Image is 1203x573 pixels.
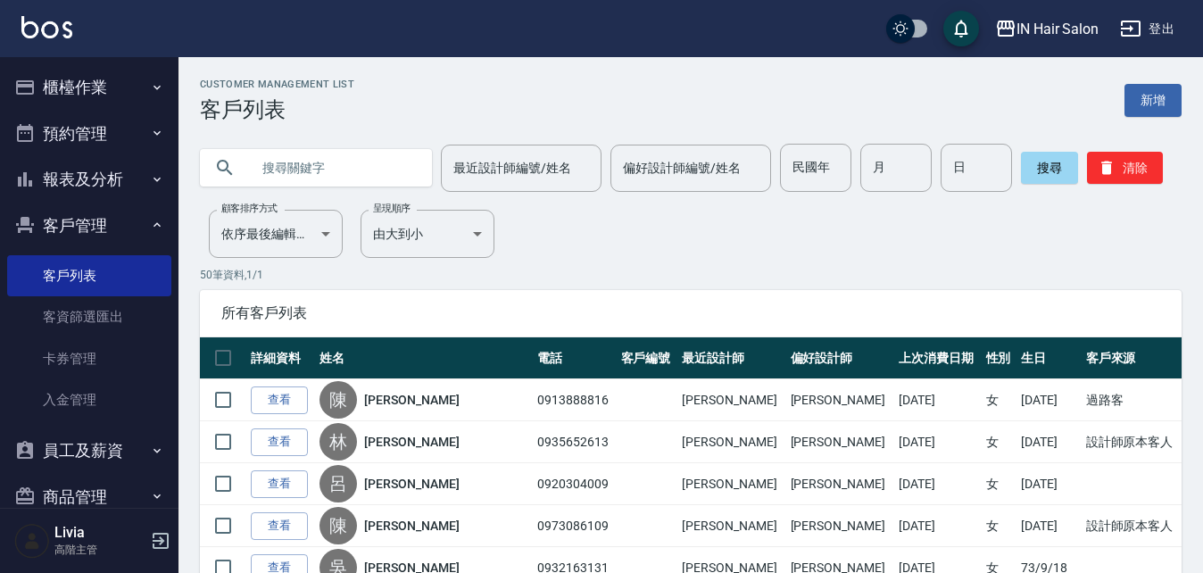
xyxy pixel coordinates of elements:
[319,465,357,502] div: 呂
[786,463,894,505] td: [PERSON_NAME]
[251,386,308,414] a: 查看
[786,505,894,547] td: [PERSON_NAME]
[1082,379,1182,421] td: 過路客
[7,296,171,337] a: 客資篩選匯出
[319,423,357,461] div: 林
[1016,421,1082,463] td: [DATE]
[677,379,785,421] td: [PERSON_NAME]
[364,391,459,409] a: [PERSON_NAME]
[982,505,1017,547] td: 女
[246,337,315,379] th: 詳細資料
[677,337,785,379] th: 最近設計師
[7,156,171,203] button: 報表及分析
[7,474,171,520] button: 商品管理
[1016,337,1082,379] th: 生日
[315,337,533,379] th: 姓名
[1082,421,1182,463] td: 設計師原本客人
[209,210,343,258] div: 依序最後編輯時間
[54,524,145,542] h5: Livia
[251,512,308,540] a: 查看
[221,304,1160,322] span: 所有客戶列表
[319,381,357,419] div: 陳
[251,428,308,456] a: 查看
[7,64,171,111] button: 櫃檯作業
[1082,337,1182,379] th: 客戶來源
[1016,379,1082,421] td: [DATE]
[1016,463,1082,505] td: [DATE]
[200,79,354,90] h2: Customer Management List
[7,255,171,296] a: 客戶列表
[251,470,308,498] a: 查看
[200,267,1182,283] p: 50 筆資料, 1 / 1
[533,505,616,547] td: 0973086109
[7,428,171,474] button: 員工及薪資
[533,379,616,421] td: 0913888816
[1113,12,1182,46] button: 登出
[786,337,894,379] th: 偏好設計師
[1021,152,1078,184] button: 搜尋
[786,421,894,463] td: [PERSON_NAME]
[14,523,50,559] img: Person
[533,337,616,379] th: 電話
[982,337,1017,379] th: 性別
[54,542,145,558] p: 高階主管
[364,433,459,451] a: [PERSON_NAME]
[982,463,1017,505] td: 女
[1124,84,1182,117] a: 新增
[894,337,982,379] th: 上次消費日期
[677,421,785,463] td: [PERSON_NAME]
[943,11,979,46] button: save
[617,337,678,379] th: 客戶編號
[533,421,616,463] td: 0935652613
[7,338,171,379] a: 卡券管理
[21,16,72,38] img: Logo
[894,421,982,463] td: [DATE]
[533,463,616,505] td: 0920304009
[221,202,278,215] label: 顧客排序方式
[1016,18,1099,40] div: IN Hair Salon
[894,463,982,505] td: [DATE]
[988,11,1106,47] button: IN Hair Salon
[677,463,785,505] td: [PERSON_NAME]
[982,421,1017,463] td: 女
[1087,152,1163,184] button: 清除
[677,505,785,547] td: [PERSON_NAME]
[373,202,411,215] label: 呈現順序
[894,379,982,421] td: [DATE]
[250,144,418,192] input: 搜尋關鍵字
[786,379,894,421] td: [PERSON_NAME]
[319,507,357,544] div: 陳
[364,517,459,535] a: [PERSON_NAME]
[894,505,982,547] td: [DATE]
[7,111,171,157] button: 預約管理
[361,210,494,258] div: 由大到小
[1016,505,1082,547] td: [DATE]
[7,203,171,249] button: 客戶管理
[7,379,171,420] a: 入金管理
[364,475,459,493] a: [PERSON_NAME]
[1082,505,1182,547] td: 設計師原本客人
[200,97,354,122] h3: 客戶列表
[982,379,1017,421] td: 女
